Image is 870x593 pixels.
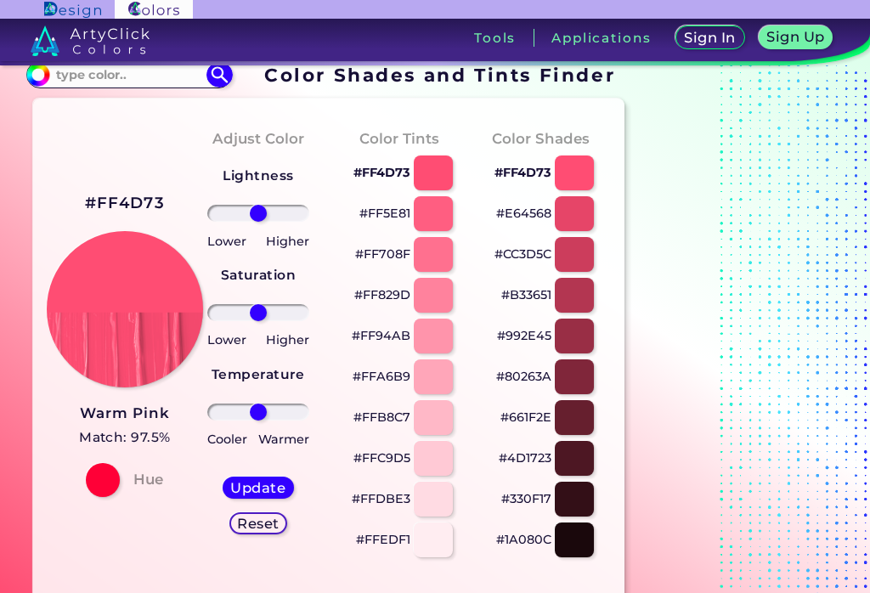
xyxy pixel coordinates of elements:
[44,2,101,18] img: ArtyClick Design logo
[474,31,516,44] h3: Tools
[356,529,410,550] p: #FFEDF1
[353,366,410,387] p: #FFA6B9
[212,127,304,151] h4: Adjust Color
[496,203,551,223] p: #E64568
[497,325,551,346] p: #992E45
[206,62,232,88] img: icon search
[359,203,410,223] p: #FF5E81
[353,162,410,183] p: #FF4D73
[79,401,171,449] a: Warm Pink Match: 97.5%
[499,448,551,468] p: #4D1723
[230,480,287,494] h5: Update
[85,192,165,214] h2: #FF4D73
[492,127,590,151] h4: Color Shades
[765,30,825,44] h5: Sign Up
[352,325,410,346] p: #FF94AB
[354,285,410,305] p: #FF829D
[494,244,551,264] p: #CC3D5C
[264,62,615,88] h1: Color Shades and Tints Finder
[79,426,171,449] h5: Match: 97.5%
[500,407,551,427] p: #661F2E
[494,162,551,183] p: #FF4D73
[207,330,246,350] p: Lower
[501,489,551,509] p: #330F17
[133,467,163,492] h4: Hue
[359,127,439,151] h4: Color Tints
[258,429,309,449] p: Warmer
[212,366,305,382] strong: Temperature
[207,429,247,449] p: Cooler
[223,167,293,184] strong: Lightness
[266,231,309,251] p: Higher
[551,31,651,44] h3: Applications
[757,25,833,50] a: Sign Up
[266,330,309,350] p: Higher
[50,63,208,86] input: type color..
[353,407,410,427] p: #FFB8C7
[237,516,280,530] h5: Reset
[496,529,551,550] p: #1A080C
[684,31,737,45] h5: Sign In
[79,404,171,424] h3: Warm Pink
[352,489,410,509] p: #FFDBE3
[31,25,150,56] img: logo_artyclick_colors_white.svg
[675,25,746,50] a: Sign In
[221,267,297,283] strong: Saturation
[496,366,551,387] p: #80263A
[207,231,246,251] p: Lower
[501,285,551,305] p: #B33651
[47,231,203,387] img: paint_stamp_2_half.png
[353,448,410,468] p: #FFC9D5
[355,244,410,264] p: #FF708F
